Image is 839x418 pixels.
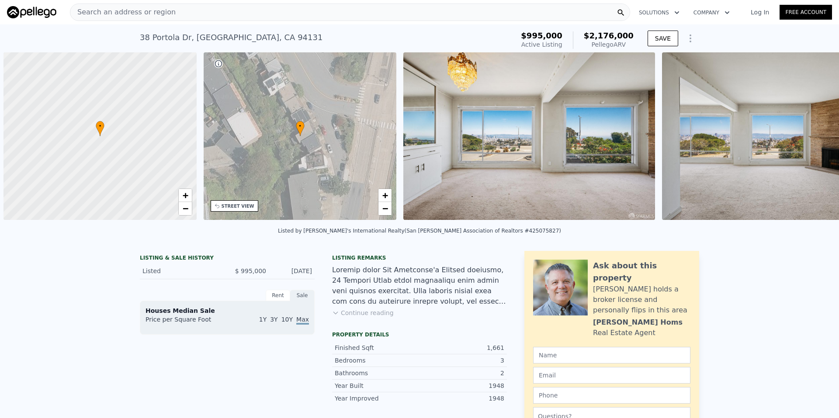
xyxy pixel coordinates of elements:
[521,41,562,48] span: Active Listing
[682,30,699,47] button: Show Options
[179,202,192,215] a: Zoom out
[419,343,504,352] div: 1,661
[140,31,322,44] div: 38 Portola Dr , [GEOGRAPHIC_DATA] , CA 94131
[332,254,507,261] div: Listing remarks
[222,203,254,209] div: STREET VIEW
[378,202,392,215] a: Zoom out
[632,5,686,21] button: Solutions
[533,347,690,363] input: Name
[403,52,655,220] img: Sale: 169796928 Parcel: 55918169
[419,394,504,403] div: 1948
[7,6,56,18] img: Pellego
[593,284,690,315] div: [PERSON_NAME] holds a broker license and personally flips in this area
[686,5,737,21] button: Company
[419,356,504,365] div: 3
[278,228,561,234] div: Listed by [PERSON_NAME]'s International Realty (San [PERSON_NAME] Association of Realtors #425075...
[593,260,690,284] div: Ask about this property
[419,381,504,390] div: 1948
[332,265,507,307] div: Loremip dolor Sit Ametconse'a Elitsed doeiusmo, 24 Tempori Utlab etdol magnaaliqu enim admin veni...
[335,369,419,377] div: Bathrooms
[182,203,188,214] span: −
[270,316,277,323] span: 3Y
[740,8,780,17] a: Log In
[296,122,305,130] span: •
[378,189,392,202] a: Zoom in
[182,190,188,201] span: +
[142,267,220,275] div: Listed
[70,7,176,17] span: Search an address or region
[146,306,309,315] div: Houses Median Sale
[332,308,394,317] button: Continue reading
[290,290,315,301] div: Sale
[235,267,266,274] span: $ 995,000
[179,189,192,202] a: Zoom in
[335,381,419,390] div: Year Built
[382,190,388,201] span: +
[521,31,562,40] span: $995,000
[96,121,104,136] div: •
[584,40,634,49] div: Pellego ARV
[335,343,419,352] div: Finished Sqft
[259,316,267,323] span: 1Y
[593,317,683,328] div: [PERSON_NAME] Homs
[296,316,309,325] span: Max
[584,31,634,40] span: $2,176,000
[273,267,312,275] div: [DATE]
[140,254,315,263] div: LISTING & SALE HISTORY
[335,356,419,365] div: Bedrooms
[780,5,832,20] a: Free Account
[266,290,290,301] div: Rent
[296,121,305,136] div: •
[335,394,419,403] div: Year Improved
[96,122,104,130] span: •
[382,203,388,214] span: −
[281,316,293,323] span: 10Y
[648,31,678,46] button: SAVE
[419,369,504,377] div: 2
[533,387,690,404] input: Phone
[332,331,507,338] div: Property details
[593,328,655,338] div: Real Estate Agent
[533,367,690,384] input: Email
[146,315,227,329] div: Price per Square Foot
